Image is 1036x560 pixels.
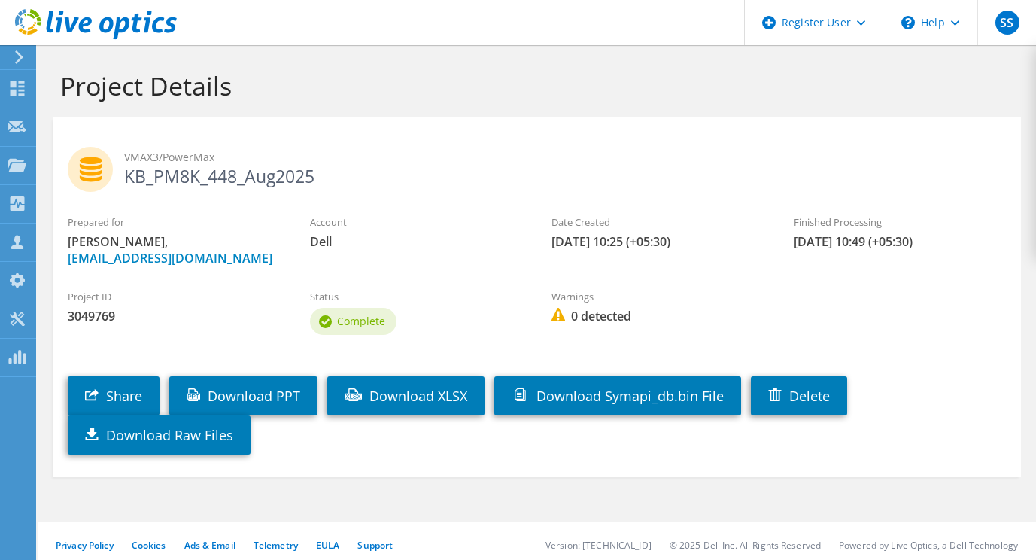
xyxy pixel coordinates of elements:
h2: KB_PM8K_448_Aug2025 [68,147,1006,184]
a: Ads & Email [184,539,235,552]
a: Download Symapi_db.bin File [494,376,741,415]
a: Download PPT [169,376,317,415]
svg: \n [901,16,915,29]
label: Warnings [551,289,764,304]
span: SS [995,11,1019,35]
li: © 2025 Dell Inc. All Rights Reserved [670,539,821,552]
a: Cookies [132,539,166,552]
li: Version: [TECHNICAL_ID] [545,539,652,552]
a: Download Raw Files [68,415,251,455]
a: Delete [751,376,847,415]
label: Project ID [68,289,280,304]
label: Finished Processing [794,215,1006,230]
a: Telemetry [254,539,298,552]
a: Privacy Policy [56,539,114,552]
a: [EMAIL_ADDRESS][DOMAIN_NAME] [68,250,272,266]
span: 3049769 [68,308,280,324]
span: [DATE] 10:49 (+05:30) [794,233,1006,250]
span: [PERSON_NAME], [68,233,280,266]
h1: Project Details [60,70,1006,102]
span: Dell [310,233,522,250]
a: Download XLSX [327,376,485,415]
span: VMAX3/PowerMax [124,149,1006,166]
label: Status [310,289,522,304]
span: 0 detected [551,308,764,324]
label: Account [310,215,522,230]
label: Date Created [551,215,764,230]
span: Complete [337,314,385,328]
span: [DATE] 10:25 (+05:30) [551,233,764,250]
a: EULA [316,539,339,552]
a: Share [68,376,160,415]
label: Prepared for [68,215,280,230]
a: Support [357,539,393,552]
li: Powered by Live Optics, a Dell Technology [839,539,1018,552]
